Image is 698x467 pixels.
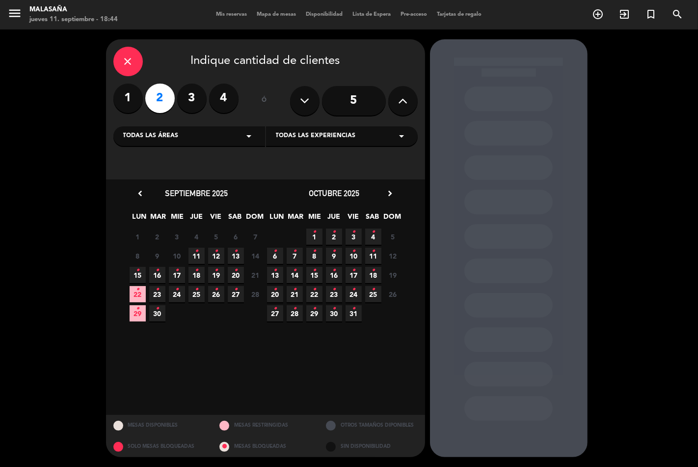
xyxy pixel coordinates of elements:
span: LUN [268,211,285,227]
span: 5 [208,229,224,245]
i: • [352,243,355,259]
i: • [332,224,336,240]
span: 17 [169,267,185,283]
span: 29 [130,305,146,321]
span: MAR [150,211,166,227]
div: ó [248,84,280,118]
i: • [313,282,316,297]
span: MIE [169,211,186,227]
i: chevron_right [385,188,396,199]
div: jueves 11. septiembre - 18:44 [29,15,118,25]
span: 19 [385,267,401,283]
span: 1 [306,229,322,245]
span: 14 [287,267,303,283]
i: • [293,301,296,317]
span: DOM [246,211,262,227]
span: Todas las experiencias [276,131,356,141]
i: • [175,263,179,278]
i: • [234,243,238,259]
i: add_circle_outline [592,8,604,20]
i: • [352,224,355,240]
span: 7 [287,248,303,264]
span: Disponibilidad [301,12,348,17]
span: 8 [306,248,322,264]
i: • [156,301,159,317]
span: 23 [149,286,165,302]
i: • [372,263,375,278]
i: • [215,282,218,297]
span: 24 [346,286,362,302]
i: • [293,282,296,297]
span: 7 [247,229,264,245]
span: 5 [385,229,401,245]
span: 15 [130,267,146,283]
i: • [332,243,336,259]
span: 4 [188,229,205,245]
i: search [671,8,683,20]
i: • [215,263,218,278]
span: Mapa de mesas [252,12,301,17]
span: 9 [149,248,165,264]
label: 1 [113,84,143,113]
label: 4 [209,84,239,113]
span: 11 [365,248,381,264]
i: • [293,263,296,278]
div: SOLO MESAS BLOQUEADAS [106,436,213,457]
span: 31 [346,305,362,321]
i: exit_to_app [618,8,630,20]
span: 29 [306,305,322,321]
span: 18 [188,267,205,283]
span: 16 [149,267,165,283]
label: 2 [145,84,175,113]
span: 6 [228,229,244,245]
span: 10 [169,248,185,264]
i: • [156,282,159,297]
span: 18 [365,267,381,283]
span: Mis reservas [212,12,252,17]
span: 15 [306,267,322,283]
i: • [352,282,355,297]
div: Indique cantidad de clientes [113,47,418,76]
span: 12 [208,248,224,264]
span: Lista de Espera [348,12,396,17]
i: • [234,282,238,297]
span: 12 [385,248,401,264]
i: • [332,301,336,317]
i: • [136,282,139,297]
div: OTROS TAMAÑOS DIPONIBLES [319,415,425,436]
div: SIN DISPONIBILIDAD [319,436,425,457]
i: • [313,243,316,259]
i: • [352,301,355,317]
i: • [293,243,296,259]
i: • [313,263,316,278]
div: MESAS BLOQUEADAS [212,436,319,457]
i: • [273,301,277,317]
span: VIE [345,211,361,227]
i: • [136,263,139,278]
span: 10 [346,248,362,264]
span: JUE [326,211,342,227]
span: 3 [169,229,185,245]
span: 30 [149,305,165,321]
i: • [372,282,375,297]
span: 3 [346,229,362,245]
span: SAB [227,211,243,227]
span: 2 [149,229,165,245]
span: 6 [267,248,283,264]
span: 17 [346,267,362,283]
i: • [313,224,316,240]
label: 3 [177,84,207,113]
span: 28 [287,305,303,321]
i: • [234,263,238,278]
i: chevron_left [135,188,146,199]
div: MESAS RESTRINGIDAS [212,415,319,436]
span: SAB [364,211,380,227]
i: • [156,263,159,278]
span: 26 [208,286,224,302]
i: • [332,263,336,278]
i: • [313,301,316,317]
span: 22 [130,286,146,302]
span: 26 [385,286,401,302]
span: MIE [307,211,323,227]
span: Tarjetas de regalo [432,12,487,17]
